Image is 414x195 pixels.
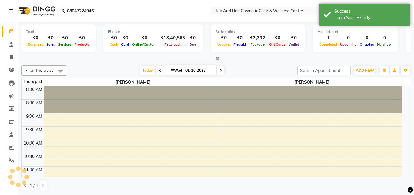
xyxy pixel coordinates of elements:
[318,42,339,47] span: Completed
[120,34,131,41] div: ₹0
[25,113,44,120] div: 9:00 AM
[45,42,57,47] span: Sales
[339,34,358,41] div: 0
[120,42,131,47] span: Card
[140,66,155,75] span: Today
[354,66,375,75] button: ADD NEW
[268,34,287,41] div: ₹0
[287,42,300,47] span: Wallet
[30,183,38,189] span: 1 / 1
[188,34,198,41] div: ₹0
[26,34,45,41] div: ₹0
[163,42,183,47] span: Petty cash
[108,34,120,41] div: ₹0
[287,34,300,41] div: ₹0
[108,29,198,34] div: Finance
[169,68,184,73] span: Wed
[16,2,57,19] img: logo
[334,8,406,15] div: Success
[23,167,44,173] div: 11:00 AM
[73,42,91,47] span: Products
[131,42,158,47] span: Online/Custom
[216,42,232,47] span: Voucher
[67,2,94,19] b: 08047224946
[297,66,351,75] input: Search Appointment
[247,34,268,41] div: ₹3,332
[216,29,300,34] div: Redemption
[184,66,214,75] input: 2025-10-01
[268,42,287,47] span: Gift Cards
[26,42,45,47] span: Expenses
[44,78,223,86] span: [PERSON_NAME]
[25,100,44,106] div: 8:30 AM
[232,42,247,47] span: Prepaid
[25,86,44,93] div: 8:00 AM
[57,34,73,41] div: ₹0
[249,42,266,47] span: Package
[356,68,374,73] span: ADD NEW
[188,42,198,47] span: Due
[223,78,402,86] span: [PERSON_NAME]
[232,34,247,41] div: ₹0
[108,42,120,47] span: Cash
[57,42,73,47] span: Services
[334,15,406,21] div: Login Successfully.
[376,34,393,41] div: 0
[25,68,53,73] span: Filter Therapist
[318,29,393,34] div: Appointment
[22,78,44,85] div: Therapist
[26,29,91,34] div: Total
[376,42,393,47] span: No show
[358,34,376,41] div: 0
[318,34,339,41] div: 1
[339,42,358,47] span: Upcoming
[23,140,44,146] div: 10:00 AM
[73,34,91,41] div: ₹0
[25,127,44,133] div: 9:30 AM
[158,34,188,41] div: ₹18,40,563
[45,34,57,41] div: ₹0
[131,34,158,41] div: ₹0
[216,34,232,41] div: ₹0
[358,42,376,47] span: Ongoing
[23,153,44,160] div: 10:30 AM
